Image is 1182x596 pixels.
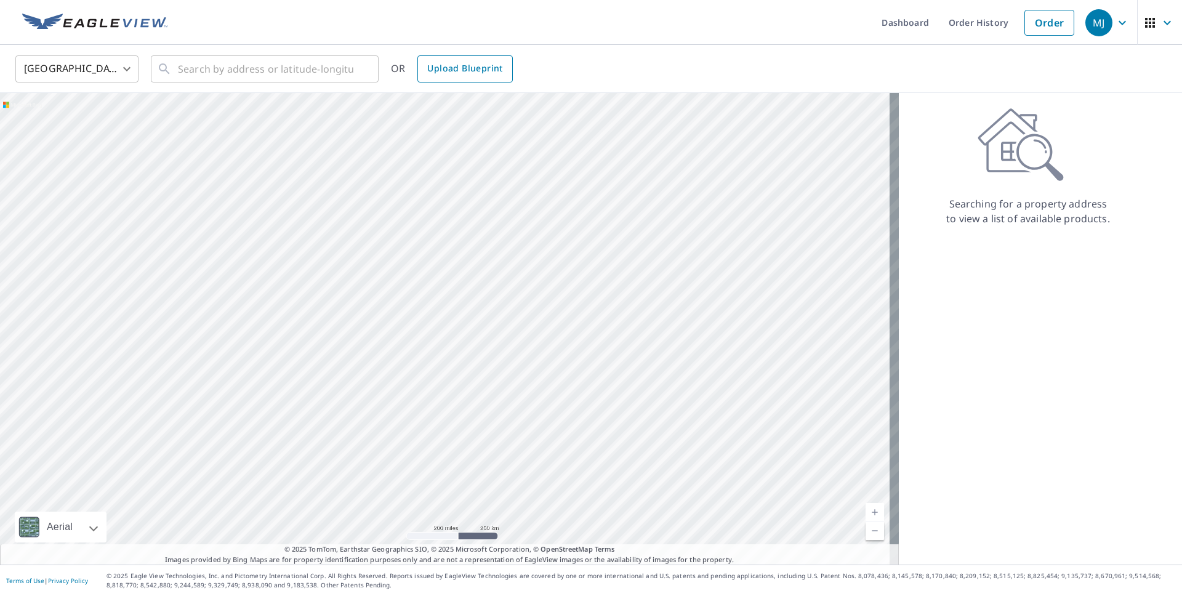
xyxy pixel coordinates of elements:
a: Upload Blueprint [417,55,512,83]
p: | [6,577,88,584]
a: Order [1024,10,1074,36]
div: Aerial [43,512,76,542]
a: Current Level 5, Zoom In [866,503,884,521]
span: Upload Blueprint [427,61,502,76]
a: OpenStreetMap [541,544,592,554]
div: [GEOGRAPHIC_DATA] [15,52,139,86]
a: Privacy Policy [48,576,88,585]
div: Aerial [15,512,107,542]
span: © 2025 TomTom, Earthstar Geographics SIO, © 2025 Microsoft Corporation, © [284,544,615,555]
a: Current Level 5, Zoom Out [866,521,884,540]
div: MJ [1085,9,1112,36]
img: EV Logo [22,14,167,32]
p: Searching for a property address to view a list of available products. [946,196,1111,226]
a: Terms [595,544,615,554]
a: Terms of Use [6,576,44,585]
div: OR [391,55,513,83]
p: © 2025 Eagle View Technologies, Inc. and Pictometry International Corp. All Rights Reserved. Repo... [107,571,1176,590]
input: Search by address or latitude-longitude [178,52,353,86]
